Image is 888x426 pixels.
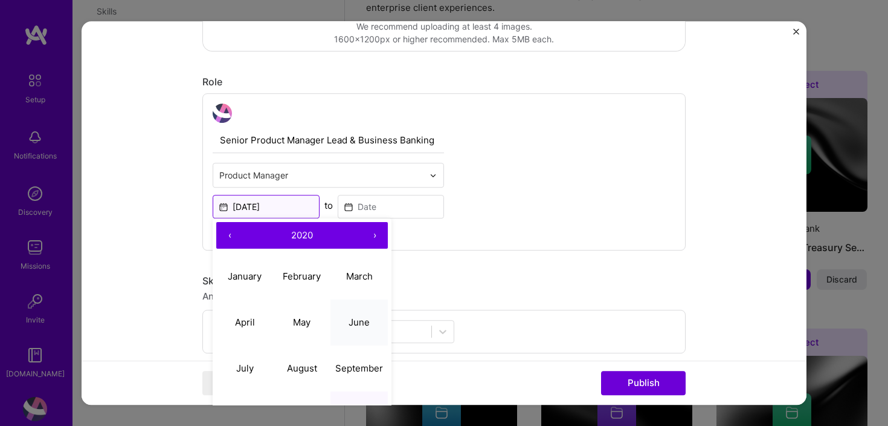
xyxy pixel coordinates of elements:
[236,362,254,374] abbr: July 2020
[330,254,388,300] button: March 2020
[601,371,686,395] button: Publish
[274,300,331,346] button: May 2020
[213,195,320,218] input: Date
[349,316,370,328] abbr: June 2020
[334,33,554,45] div: 1600x1200px or higher recommended. Max 5MB each.
[330,346,388,392] button: September 2020
[335,362,383,374] abbr: September 2020
[361,222,388,249] button: ›
[213,128,444,153] input: Role Name
[202,290,686,303] div: Any new skills will be added to your profile.
[430,172,437,179] img: drop icon
[216,346,274,392] button: July 2020
[291,229,313,241] span: 2020
[293,316,310,328] abbr: May 2020
[346,270,373,282] abbr: March 2020
[216,254,274,300] button: January 2020
[216,300,274,346] button: April 2020
[793,28,799,41] button: Close
[334,20,554,33] div: We recommend uploading at least 4 images.
[235,316,255,328] abbr: April 2020
[202,275,686,287] div: Skills used — Add up to 12 skills
[202,76,686,88] div: Role
[216,222,243,249] button: ‹
[324,199,333,212] div: to
[274,346,331,392] button: August 2020
[287,362,317,374] abbr: August 2020
[202,371,287,395] button: Cancel
[338,195,445,218] input: Date
[274,254,331,300] button: February 2020
[228,270,262,282] abbr: January 2020
[213,103,232,123] img: avatar_management.jpg
[283,270,321,282] abbr: February 2020
[330,300,388,346] button: June 2020
[243,222,361,249] button: 2020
